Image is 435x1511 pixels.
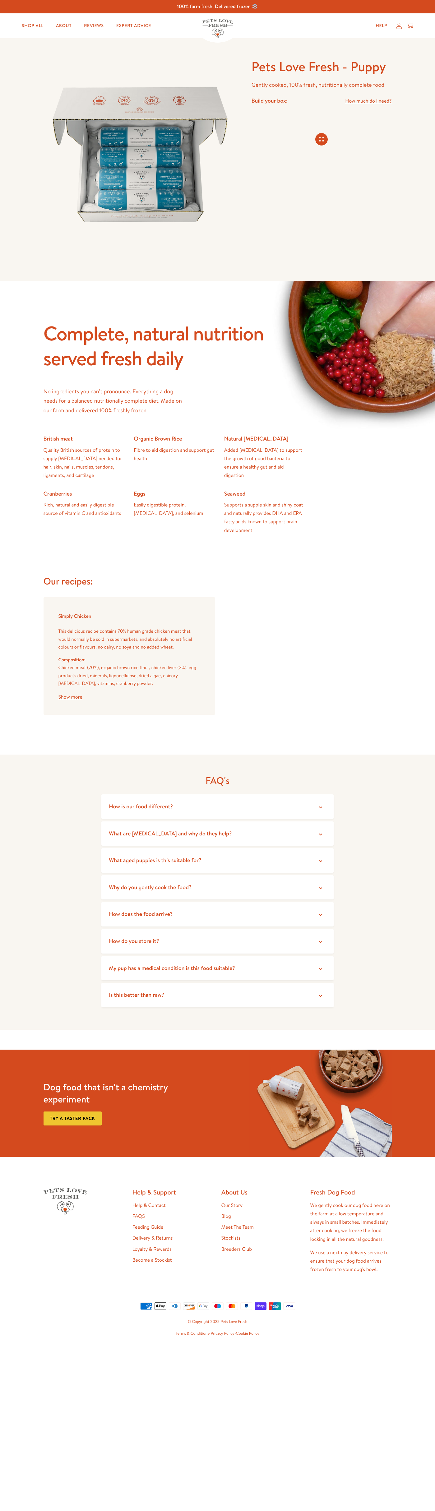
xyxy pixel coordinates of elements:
[109,802,173,810] span: How is our food different?
[132,1235,173,1241] a: Delivery & Returns
[221,1213,231,1220] a: Blog
[252,80,392,90] p: Gently cooked, 100% fresh, nutritionally complete food
[176,1331,209,1336] a: Terms & Conditions
[44,1188,87,1214] img: Pets Love Fresh
[44,1330,392,1337] small: • •
[134,501,214,518] dd: Easily digestible protein, [MEDICAL_DATA], and selenium
[310,1188,392,1196] h2: Fresh Dog Food
[44,1319,392,1325] small: © Copyright 2025,
[44,1081,186,1105] h3: Dog food that isn't a chemistry experiment
[211,1331,234,1336] a: Privacy Policy
[101,848,334,873] summary: What aged puppies is this suitable for?
[118,774,317,787] h2: FAQ's
[51,20,76,32] a: About
[44,435,124,442] dt: British meat
[202,19,233,38] img: Pets Love Fresh
[101,956,334,981] summary: My pup has a medical condition is this food suitable?
[220,1319,247,1324] a: Pets Love Fresh
[221,1246,252,1253] a: Breeders Club
[224,435,305,442] dt: Natural [MEDICAL_DATA]
[221,1188,303,1196] h2: About Us
[109,856,201,864] span: What aged puppies is this suitable for?
[44,387,189,415] p: No ingredients you can’t pronounce. Everything a dog needs for a balanced nutritionally complete ...
[44,501,124,518] dd: Rich, natural and easily digestible source of vitamin C and antioxidants
[310,1201,392,1244] p: We gently cook our dog food here on the farm at a low temperature and always in small batches. Im...
[101,929,334,954] summary: How do you store it?
[44,446,124,480] dd: Quality British sources of protein to supply [MEDICAL_DATA] needed for hair, skin, nails, muscles...
[101,821,334,846] summary: What are [MEDICAL_DATA] and why do they help?
[134,490,214,497] dt: Eggs
[132,1202,166,1209] a: Help & Contact
[224,490,305,497] dt: Seaweed
[221,1224,254,1231] a: Meet The Team
[101,902,334,926] summary: How does the food arrive?
[58,612,200,621] h4: Simply Chicken
[111,20,156,32] a: Expert Advice
[310,1249,392,1274] p: We use a next day delivery service to ensure that your dog food arrives frozen fresh to your dog'...
[109,910,173,918] span: How does the food arrive?
[58,656,200,664] h4: Composition:
[236,1331,259,1336] a: Cookie Policy
[132,1246,172,1253] a: Loyalty & Rewards
[101,794,334,819] summary: How is our food different?
[44,575,392,587] h3: Our recipes:
[252,58,392,75] h1: Pets Love Fresh - Puppy
[58,663,200,687] p: Chicken meat (70%), organic brown rice flour, chicken liver (3%), egg products dried, minerals, l...
[315,133,328,146] svg: Connecting store
[134,446,214,463] dd: Fibre to aid digestion and support gut health
[221,1235,241,1241] a: Stockists
[249,1050,391,1157] img: Fussy
[109,991,164,999] span: Is this better than raw?
[101,875,334,900] summary: Why do you gently cook the food?
[224,501,305,535] dd: Supports a supple skin and shiny coat and naturally provides DHA and EPA fatty acids known to sup...
[58,627,200,651] p: This delicious recipe contains 70% human grade chicken meat that would normally be sold in superm...
[132,1213,145,1220] a: FAQS
[44,58,237,251] img: Pets Love Fresh - Puppy
[132,1257,172,1264] a: Become a Stockist
[109,937,159,945] span: How do you store it?
[132,1224,164,1231] a: Feeding Guide
[58,695,82,700] button: Show more
[109,964,235,972] span: My pup has a medical condition is this food suitable?
[109,883,192,891] span: Why do you gently cook the food?
[79,20,109,32] a: Reviews
[17,20,49,32] a: Shop All
[101,983,334,1007] summary: Is this better than raw?
[44,321,276,370] h2: Complete, natural nutrition served fresh daily
[224,446,305,480] dd: Added [MEDICAL_DATA] to support the growth of good bacteria to ensure a healthy gut and aid diges...
[44,490,124,497] dt: Cranberries
[134,435,214,442] dt: Organic Brown Rice
[44,1111,102,1125] a: Try a taster pack
[132,1188,214,1196] h2: Help & Support
[371,20,392,32] a: Help
[221,1202,243,1209] a: Our Story
[109,829,232,837] span: What are [MEDICAL_DATA] and why do they help?
[252,97,288,104] h4: Build your box:
[345,97,391,105] a: How much do I need?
